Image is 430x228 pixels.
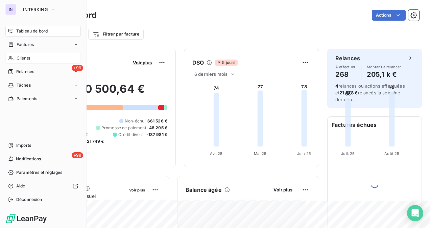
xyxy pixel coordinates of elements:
[133,60,152,65] span: Voir plus
[38,82,167,102] h2: 2 020 500,64 €
[384,151,399,156] tspan: Août 25
[17,96,37,102] span: Paiements
[186,186,222,194] h6: Balance âgée
[16,169,62,176] span: Paramètres et réglages
[16,69,34,75] span: Relances
[72,152,83,158] span: +99
[149,125,167,131] span: 48 295 €
[127,187,147,193] button: Voir plus
[273,187,292,192] span: Voir plus
[129,188,145,192] span: Voir plus
[367,69,401,80] h4: 205,1 k €
[147,118,167,124] span: 661 526 €
[367,65,401,69] span: Montant à relancer
[146,132,168,138] span: -187 981 €
[72,65,83,71] span: +99
[101,125,146,131] span: Promesse de paiement
[85,138,104,144] span: -21 749 €
[194,71,228,77] span: 6 derniers mois
[407,205,423,221] div: Open Intercom Messenger
[16,142,31,149] span: Imports
[17,42,34,48] span: Factures
[131,60,154,66] button: Voir plus
[5,4,16,15] div: IN
[118,132,144,138] span: Crédit divers
[23,7,48,12] span: INTERKING
[17,55,30,61] span: Clients
[16,28,48,34] span: Tableau de bord
[210,151,222,156] tspan: Avr. 25
[335,54,360,62] h6: Relances
[16,156,41,162] span: Notifications
[341,151,355,156] tspan: Juil. 25
[16,197,42,203] span: Déconnexion
[254,151,266,156] tspan: Mai 25
[16,183,25,189] span: Aide
[5,181,81,191] a: Aide
[192,59,204,67] h6: DSO
[215,60,237,66] span: 5 jours
[88,29,144,40] button: Filtrer par facture
[372,10,406,21] button: Actions
[125,118,144,124] span: Non-échu
[5,213,47,224] img: Logo LeanPay
[297,151,311,156] tspan: Juin 25
[17,82,31,88] span: Tâches
[335,69,356,80] h4: 268
[271,187,294,193] button: Voir plus
[335,65,356,69] span: À effectuer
